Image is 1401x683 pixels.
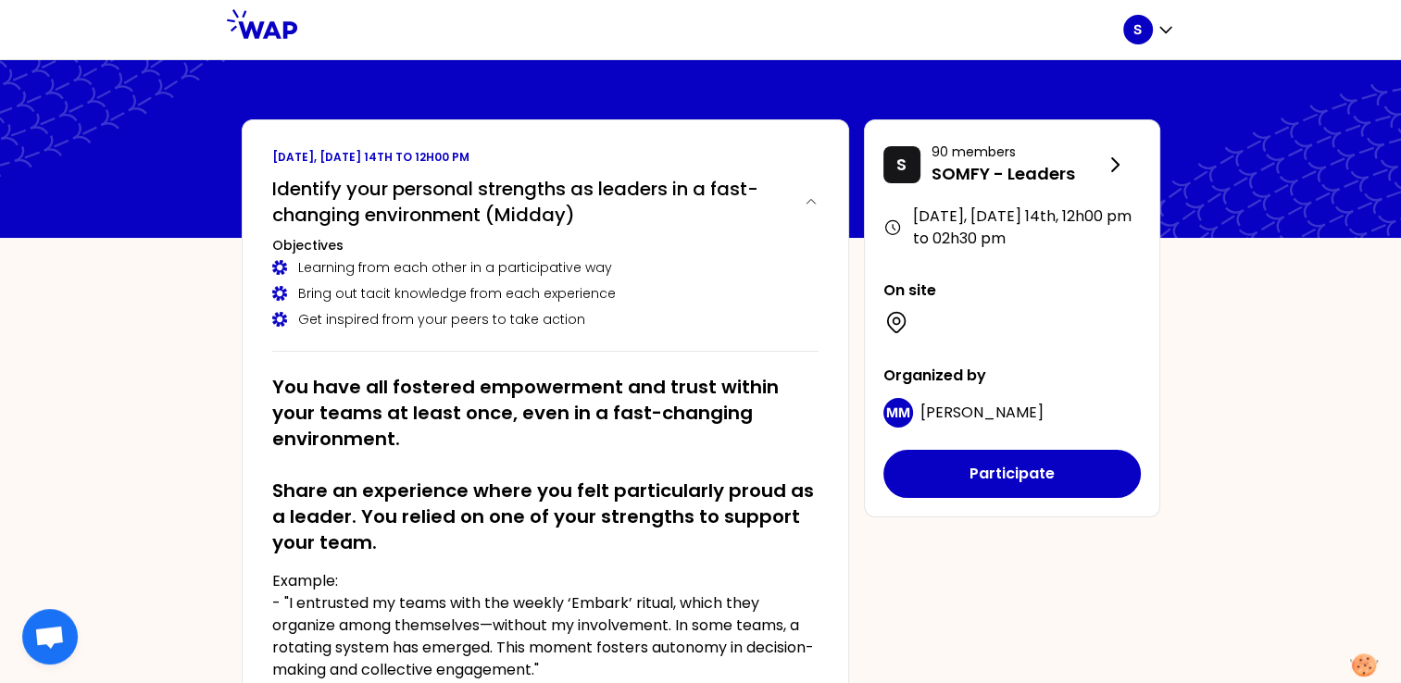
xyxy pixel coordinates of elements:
h3: Objectives [272,236,819,255]
h2: You have all fostered empowerment and trust within your teams at least once, even in a fast-chang... [272,374,819,555]
button: S [1123,15,1175,44]
p: S [896,152,907,178]
p: On site [883,279,1141,302]
button: Participate [883,450,1141,498]
p: MM [886,404,910,422]
p: Organized by [883,365,1141,387]
h2: Identify your personal strengths as leaders in a fast-changing environment (Midday) [272,176,789,228]
div: Get inspired from your peers to take action [272,310,819,329]
p: S [1133,20,1142,39]
div: [DATE], [DATE] 14th , 12h00 pm to 02h30 pm [883,205,1141,250]
p: [DATE], [DATE] 14th to 12h00 pm [272,150,819,165]
p: 90 members [932,143,1104,161]
div: Otwarty czat [22,609,78,664]
span: [PERSON_NAME] [920,402,1044,423]
p: SOMFY - Leaders [932,161,1104,187]
button: Identify your personal strengths as leaders in a fast-changing environment (Midday) [272,176,819,228]
div: Learning from each other in a participative way [272,258,819,277]
div: Bring out tacit knowledge from each experience [272,284,819,303]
